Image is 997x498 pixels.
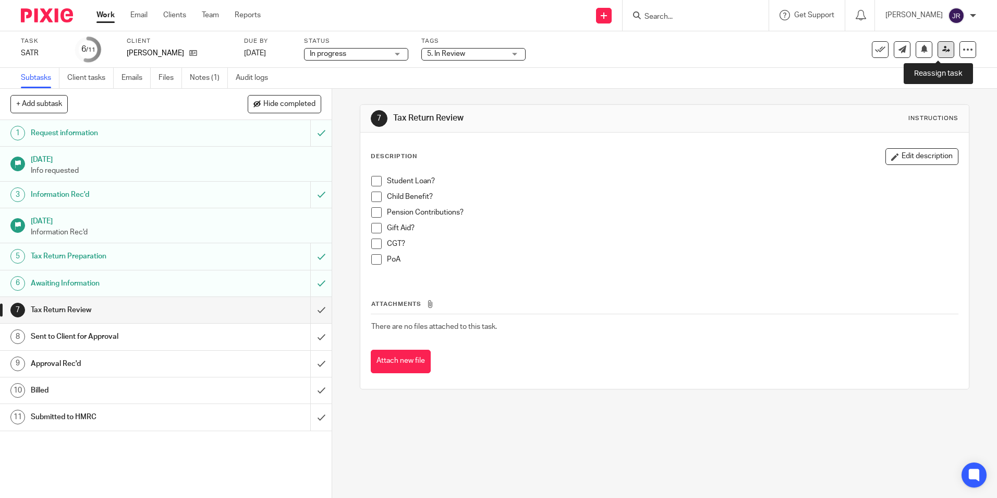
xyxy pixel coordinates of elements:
span: Attachments [371,301,421,307]
h1: Submitted to HMRC [31,409,210,425]
button: Edit description [885,148,958,165]
button: + Add subtask [10,95,68,113]
div: 7 [10,303,25,317]
p: Student Loan? [387,176,957,186]
h1: Tax Return Preparation [31,248,210,264]
a: Client tasks [67,68,114,88]
h1: Information Rec'd [31,187,210,203]
h1: Tax Return Review [393,113,687,124]
p: PoA [387,254,957,265]
h1: Billed [31,383,210,398]
p: Info requested [31,165,322,176]
h1: Awaiting Information [31,276,210,291]
img: svg%3E [948,7,965,24]
span: Hide completed [263,100,315,109]
a: Team [202,10,219,20]
h1: [DATE] [31,152,322,165]
div: 9 [10,357,25,371]
div: SATR [21,48,63,58]
label: Task [21,37,63,45]
span: 5. In Review [427,50,465,57]
a: Files [159,68,182,88]
p: [PERSON_NAME] [885,10,943,20]
button: Attach new file [371,350,431,373]
label: Client [127,37,231,45]
div: 3 [10,187,25,202]
div: 10 [10,383,25,398]
a: Clients [163,10,186,20]
a: Reports [235,10,261,20]
h1: Tax Return Review [31,302,210,318]
span: [DATE] [244,50,266,57]
span: In progress [310,50,346,57]
p: Description [371,152,417,161]
a: Email [130,10,148,20]
div: 1 [10,126,25,140]
a: Work [96,10,115,20]
h1: Sent to Client for Approval [31,329,210,345]
small: /11 [86,47,95,53]
p: Gift Aid? [387,223,957,233]
p: [PERSON_NAME] [127,48,184,58]
label: Tags [421,37,526,45]
p: CGT? [387,239,957,249]
a: Notes (1) [190,68,228,88]
div: Instructions [908,114,958,123]
p: Information Rec'd [31,227,322,238]
a: Subtasks [21,68,59,88]
h1: [DATE] [31,214,322,227]
a: Audit logs [236,68,276,88]
label: Status [304,37,408,45]
p: Pension Contributions? [387,207,957,218]
button: Hide completed [248,95,321,113]
div: 6 [10,276,25,291]
div: 5 [10,249,25,264]
a: Emails [121,68,151,88]
div: 7 [371,110,387,127]
p: Child Benefit? [387,192,957,202]
input: Search [643,13,737,22]
div: 6 [81,43,95,55]
img: Pixie [21,8,73,22]
h1: Approval Rec'd [31,356,210,372]
span: Get Support [794,11,834,19]
div: 8 [10,329,25,344]
div: 11 [10,410,25,424]
label: Due by [244,37,291,45]
h1: Request information [31,125,210,141]
span: There are no files attached to this task. [371,323,497,330]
